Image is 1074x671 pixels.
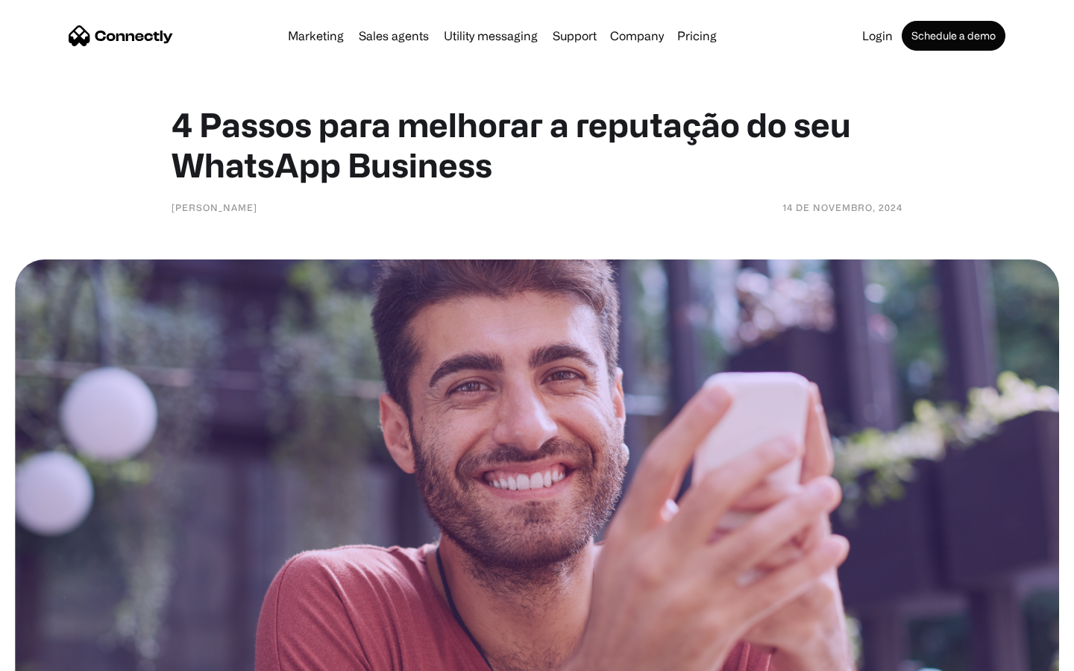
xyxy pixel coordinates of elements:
[438,30,544,42] a: Utility messaging
[15,645,89,666] aside: Language selected: English
[610,25,664,46] div: Company
[172,200,257,215] div: [PERSON_NAME]
[30,645,89,666] ul: Language list
[856,30,899,42] a: Login
[902,21,1005,51] a: Schedule a demo
[671,30,723,42] a: Pricing
[547,30,603,42] a: Support
[172,104,902,185] h1: 4 Passos para melhorar a reputação do seu WhatsApp Business
[782,200,902,215] div: 14 de novembro, 2024
[282,30,350,42] a: Marketing
[353,30,435,42] a: Sales agents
